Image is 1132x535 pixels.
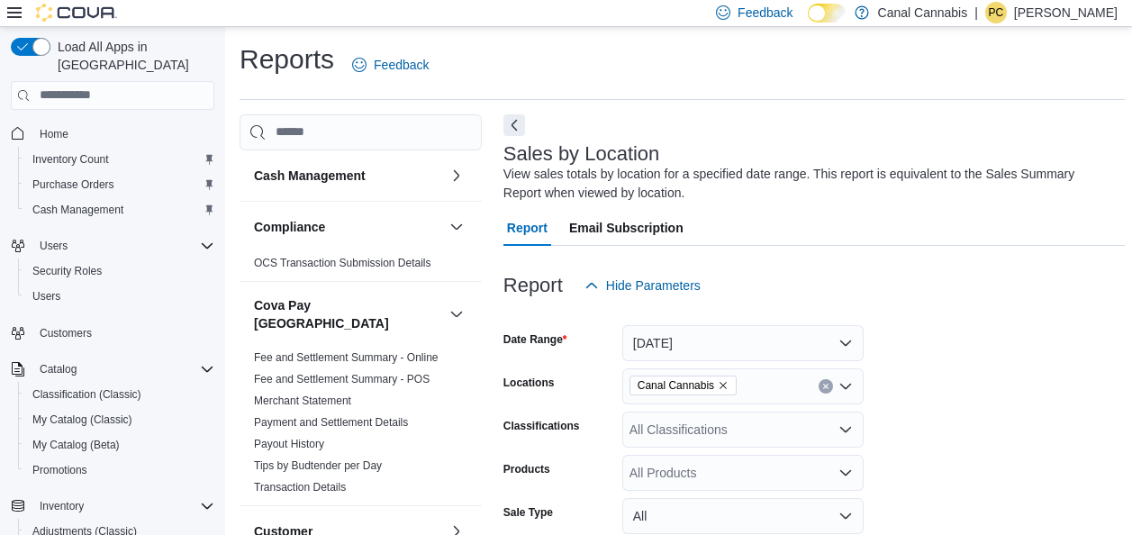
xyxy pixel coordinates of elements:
[638,376,714,394] span: Canal Cannabis
[254,481,346,494] a: Transaction Details
[18,147,222,172] button: Inventory Count
[25,260,109,282] a: Security Roles
[622,498,864,534] button: All
[838,379,853,394] button: Open list of options
[503,376,555,390] label: Locations
[32,463,87,477] span: Promotions
[808,4,846,23] input: Dark Mode
[18,197,222,222] button: Cash Management
[240,41,334,77] h1: Reports
[4,121,222,147] button: Home
[254,373,430,385] a: Fee and Settlement Summary - POS
[254,394,351,407] a: Merchant Statement
[240,252,482,281] div: Compliance
[25,384,149,405] a: Classification (Classic)
[25,434,127,456] a: My Catalog (Beta)
[40,499,84,513] span: Inventory
[25,409,214,431] span: My Catalog (Classic)
[32,289,60,304] span: Users
[25,409,140,431] a: My Catalog (Classic)
[254,438,324,450] a: Payout History
[25,434,214,456] span: My Catalog (Beta)
[40,127,68,141] span: Home
[577,267,708,304] button: Hide Parameters
[4,494,222,519] button: Inventory
[25,384,214,405] span: Classification (Classic)
[254,167,442,185] button: Cash Management
[4,233,222,258] button: Users
[503,143,660,165] h3: Sales by Location
[25,199,131,221] a: Cash Management
[25,286,214,307] span: Users
[819,379,833,394] button: Clear input
[254,218,325,236] h3: Compliance
[507,210,548,246] span: Report
[32,413,132,427] span: My Catalog (Classic)
[503,505,553,520] label: Sale Type
[25,459,95,481] a: Promotions
[25,286,68,307] a: Users
[32,152,109,167] span: Inventory Count
[503,114,525,136] button: Next
[254,296,442,332] h3: Cova Pay [GEOGRAPHIC_DATA]
[503,332,567,347] label: Date Range
[18,258,222,284] button: Security Roles
[18,172,222,197] button: Purchase Orders
[32,358,84,380] button: Catalog
[40,239,68,253] span: Users
[4,320,222,346] button: Customers
[503,419,580,433] label: Classifications
[32,264,102,278] span: Security Roles
[503,275,563,296] h3: Report
[254,458,382,473] span: Tips by Budtender per Day
[446,216,467,238] button: Compliance
[718,380,729,391] button: Remove Canal Cannabis from selection in this group
[345,47,436,83] a: Feedback
[32,322,214,344] span: Customers
[622,325,864,361] button: [DATE]
[254,437,324,451] span: Payout History
[32,358,214,380] span: Catalog
[446,165,467,186] button: Cash Management
[738,4,792,22] span: Feedback
[838,466,853,480] button: Open list of options
[32,122,214,145] span: Home
[974,2,978,23] p: |
[50,38,214,74] span: Load All Apps in [GEOGRAPHIC_DATA]
[254,372,430,386] span: Fee and Settlement Summary - POS
[254,416,408,429] a: Payment and Settlement Details
[25,260,214,282] span: Security Roles
[629,376,737,395] span: Canal Cannabis
[4,357,222,382] button: Catalog
[32,123,76,145] a: Home
[36,4,117,22] img: Cova
[18,382,222,407] button: Classification (Classic)
[503,165,1116,203] div: View sales totals by location for a specified date range. This report is equivalent to the Sales ...
[40,326,92,340] span: Customers
[254,459,382,472] a: Tips by Budtender per Day
[254,480,346,494] span: Transaction Details
[40,362,77,376] span: Catalog
[254,351,439,364] a: Fee and Settlement Summary - Online
[254,257,431,269] a: OCS Transaction Submission Details
[32,235,75,257] button: Users
[254,167,366,185] h3: Cash Management
[254,394,351,408] span: Merchant Statement
[503,462,550,476] label: Products
[32,322,99,344] a: Customers
[374,56,429,74] span: Feedback
[32,177,114,192] span: Purchase Orders
[18,458,222,483] button: Promotions
[25,174,122,195] a: Purchase Orders
[18,284,222,309] button: Users
[32,438,120,452] span: My Catalog (Beta)
[838,422,853,437] button: Open list of options
[989,2,1004,23] span: PC
[25,199,214,221] span: Cash Management
[32,495,214,517] span: Inventory
[18,432,222,458] button: My Catalog (Beta)
[32,203,123,217] span: Cash Management
[254,218,442,236] button: Compliance
[985,2,1007,23] div: Patrick Ciantar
